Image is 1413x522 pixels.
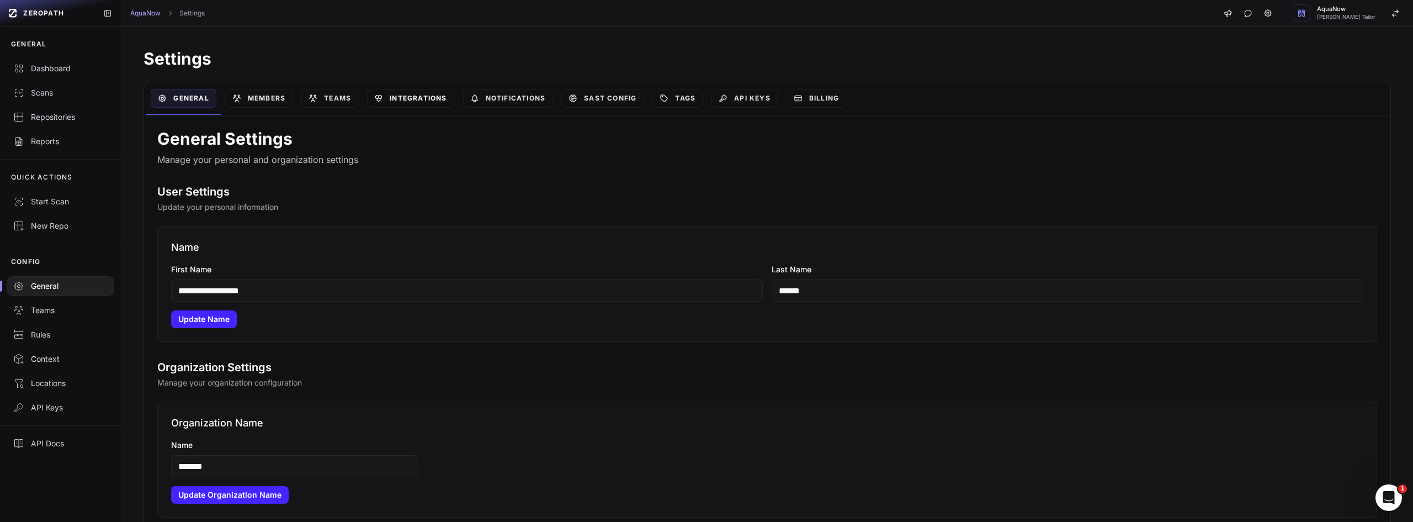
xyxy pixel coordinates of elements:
[179,9,205,18] a: Settings
[772,264,1363,275] label: Last Name
[157,129,1377,149] h1: General Settings
[13,438,108,449] div: API Docs
[157,377,1377,388] p: Manage your organization configuration
[13,87,108,98] div: Scans
[23,9,64,18] span: ZEROPATH
[151,89,216,108] a: General
[1317,6,1375,12] span: AquaNow
[157,202,1377,213] p: Update your personal information
[13,196,108,207] div: Start Scan
[13,136,108,147] div: Reports
[11,173,73,182] p: QUICK ACTIONS
[11,40,46,49] p: GENERAL
[171,240,1363,255] h3: Name
[367,89,454,108] a: Integrations
[171,440,1363,451] label: Name
[4,4,94,22] a: ZEROPATH
[171,415,1363,431] h3: Organization Name
[171,264,763,275] label: First Name
[130,9,205,18] nav: breadcrumb
[1317,14,1375,20] span: [PERSON_NAME] Tailor
[144,49,1391,68] h1: Settings
[1398,484,1407,493] span: 1
[13,63,108,74] div: Dashboard
[157,153,1377,166] p: Manage your personal and organization settings
[157,360,1377,375] h2: Organization Settings
[13,220,108,231] div: New Repo
[1375,484,1402,511] iframe: Intercom live chat
[13,112,108,123] div: Repositories
[13,402,108,413] div: API Keys
[561,89,644,108] a: SAST Config
[11,257,40,266] p: CONFIG
[787,89,846,108] a: Billing
[171,310,237,328] button: Update Name
[13,329,108,340] div: Rules
[652,89,703,108] a: Tags
[463,89,553,108] a: Notifications
[130,9,161,18] a: AquaNow
[711,89,778,108] a: API Keys
[13,378,108,389] div: Locations
[13,281,108,292] div: General
[166,9,174,17] svg: chevron right,
[13,305,108,316] div: Teams
[171,486,289,504] button: Update Organization Name
[13,354,108,365] div: Context
[157,184,1377,199] h2: User Settings
[225,89,293,108] a: Members
[301,89,358,108] a: Teams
